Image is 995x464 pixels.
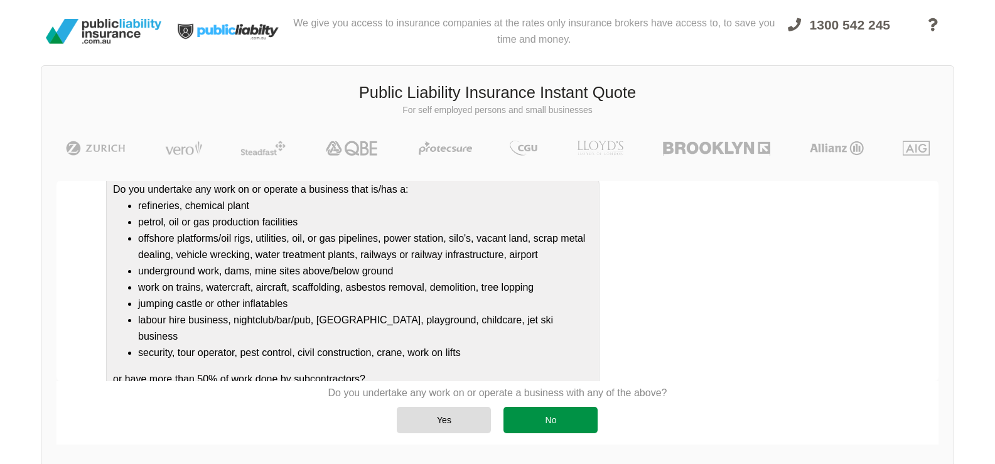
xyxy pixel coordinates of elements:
[810,18,890,32] span: 1300 542 245
[397,407,491,433] div: Yes
[235,141,291,156] img: Steadfast | Public Liability Insurance
[159,141,208,156] img: Vero | Public Liability Insurance
[138,214,593,230] li: petrol, oil or gas production facilities
[138,312,593,345] li: labour hire business, nightclub/bar/pub, [GEOGRAPHIC_DATA], playground, childcare, jet ski business
[898,141,935,156] img: AIG | Public Liability Insurance
[804,141,870,156] img: Allianz | Public Liability Insurance
[503,407,598,433] div: No
[658,141,775,156] img: Brooklyn | Public Liability Insurance
[138,230,593,263] li: offshore platforms/oil rigs, utilities, oil, or gas pipelines, power station, silo's, vacant land...
[51,104,944,117] p: For self employed persons and small businesses
[318,141,386,156] img: QBE | Public Liability Insurance
[292,5,777,58] div: We give you access to insurance companies at the rates only insurance brokers have access to, to ...
[138,198,593,214] li: refineries, chemical plant
[138,279,593,296] li: work on trains, watercraft, aircraft, scaffolding, asbestos removal, demolition, tree lopping
[138,263,593,279] li: underground work, dams, mine sites above/below ground
[138,345,593,361] li: security, tour operator, pest control, civil construction, crane, work on lifts
[328,386,667,400] p: Do you undertake any work on or operate a business with any of the above?
[51,82,944,104] h3: Public Liability Insurance Instant Quote
[505,141,542,156] img: CGU | Public Liability Insurance
[60,141,131,156] img: Zurich | Public Liability Insurance
[166,5,292,58] img: Public Liability Insurance Light
[570,141,630,156] img: LLOYD's | Public Liability Insurance
[41,14,166,49] img: Public Liability Insurance
[138,296,593,312] li: jumping castle or other inflatables
[414,141,477,156] img: Protecsure | Public Liability Insurance
[106,175,600,394] div: Do you undertake any work on or operate a business that is/has a: or have more than 50% of work d...
[777,10,901,58] a: 1300 542 245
